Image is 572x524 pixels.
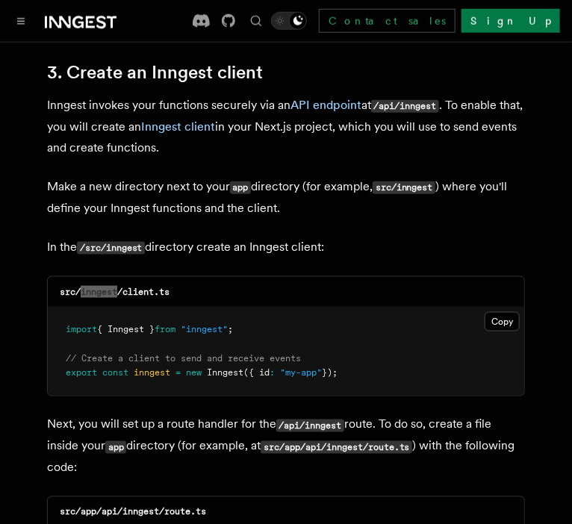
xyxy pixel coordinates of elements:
code: src/inngest [373,181,435,194]
button: Find something... [247,12,265,30]
span: "my-app" [280,367,322,378]
a: Sign Up [461,9,560,33]
span: { Inngest } [97,324,155,334]
code: src/app/api/inngest/route.ts [261,441,412,454]
p: Inngest invokes your functions securely via an at . To enable that, you will create an in your Ne... [47,95,525,158]
span: ({ id [243,367,270,378]
p: Next, you will set up a route handler for the route. To do so, create a file inside your director... [47,414,525,478]
span: ; [228,324,233,334]
code: /api/inngest [371,100,439,113]
a: API endpoint [290,98,361,112]
code: /api/inngest [276,419,344,432]
span: new [186,367,202,378]
span: "inngest" [181,324,228,334]
a: Inngest client [141,119,215,134]
span: inngest [134,367,170,378]
span: const [102,367,128,378]
span: }); [322,367,338,378]
span: // Create a client to send and receive events [66,353,301,364]
span: import [66,324,97,334]
p: In the directory create an Inngest client: [47,237,525,258]
button: Toggle dark mode [271,12,307,30]
code: src/inngest/client.ts [60,287,170,297]
span: = [175,367,181,378]
span: Inngest [207,367,243,378]
span: : [270,367,275,378]
code: app [105,441,126,454]
code: /src/inngest [77,242,145,255]
p: Make a new directory next to your directory (for example, ) where you'll define your Inngest func... [47,176,525,219]
code: src/app/api/inngest/route.ts [60,507,206,517]
button: Copy [485,312,520,331]
a: Contact sales [319,9,456,33]
span: from [155,324,175,334]
a: 3. Create an Inngest client [47,62,263,83]
code: app [230,181,251,194]
button: Toggle navigation [12,12,30,30]
span: export [66,367,97,378]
